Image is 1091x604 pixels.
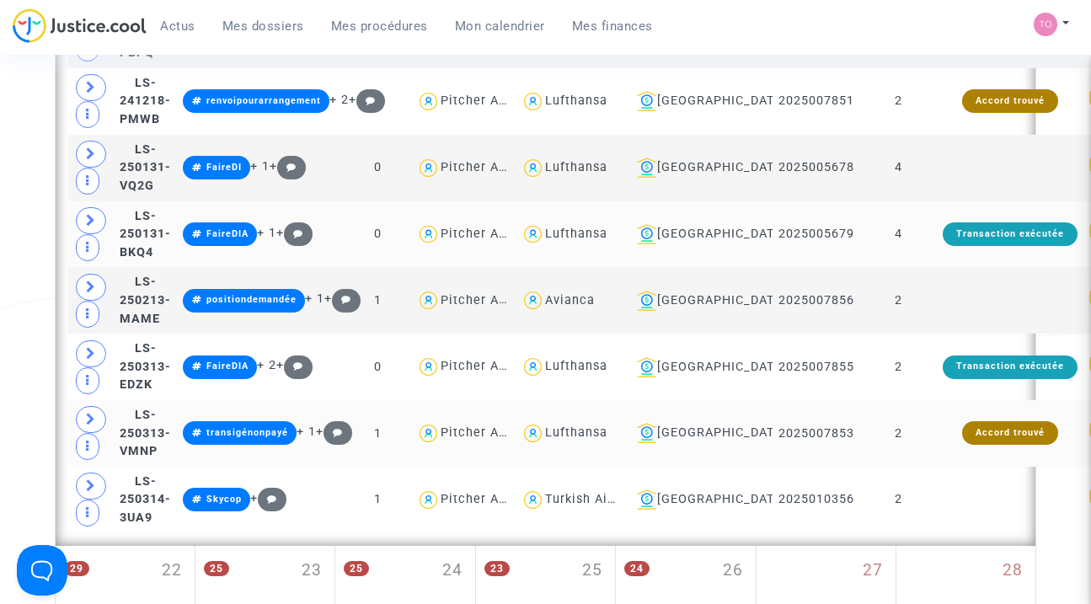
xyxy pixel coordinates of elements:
td: 2025010356 [773,467,860,533]
img: icon-user.svg [521,89,545,114]
span: + [324,291,361,306]
img: icon-user.svg [521,222,545,247]
div: Pitcher Avocat [441,492,533,506]
td: 2025007853 [773,400,860,467]
td: 1 [345,467,410,533]
span: Mon calendrier [455,19,545,34]
span: 22 [162,559,182,583]
span: + [316,425,352,439]
div: Pitcher Avocat [441,425,533,440]
span: + 1 [297,425,316,439]
td: 2025007856 [773,267,860,334]
img: icon-user.svg [416,89,441,114]
span: renvoipourarrangement [206,95,321,106]
td: 2025007855 [773,334,860,400]
span: Mes finances [572,19,653,34]
img: icon-banque.svg [637,91,657,111]
span: LS-250313-VMNP [120,408,171,458]
span: 26 [723,559,743,583]
td: 2 [860,334,937,400]
span: Skycop [206,494,242,505]
div: Lufthansa [545,227,607,241]
td: 2 [860,400,937,467]
img: icon-banque.svg [637,489,657,510]
td: 1 [345,267,410,334]
div: Pitcher Avocat [441,94,533,108]
span: + 1 [250,159,270,174]
span: + [250,491,286,505]
img: fe1f3729a2b880d5091b466bdc4f5af5 [1034,13,1057,36]
div: [GEOGRAPHIC_DATA] [630,291,767,311]
span: + 1 [305,291,324,306]
span: + 2 [329,93,349,107]
td: 4 [860,201,937,268]
img: icon-user.svg [521,355,545,379]
img: icon-user.svg [521,421,545,446]
span: 25 [344,561,369,576]
img: icon-user.svg [521,488,545,512]
span: positiondemandée [206,294,297,305]
span: 24 [624,561,650,576]
iframe: Help Scout Beacon - Open [17,545,67,596]
span: FaireDI [206,162,242,173]
span: 25 [204,561,229,576]
a: Mes finances [559,13,666,39]
span: 25 [582,559,602,583]
div: [GEOGRAPHIC_DATA] [630,489,767,510]
div: Transaction exécutée [943,355,1078,379]
td: 1 [345,400,410,467]
span: 28 [1003,559,1023,583]
td: 2025007851 [773,68,860,135]
span: Mes procédures [331,19,428,34]
span: LS-241218-PMWB [120,76,171,126]
div: Pitcher Avocat [441,293,533,307]
img: icon-user.svg [416,288,441,313]
img: jc-logo.svg [13,8,147,43]
div: [GEOGRAPHIC_DATA] [630,357,767,377]
span: Actus [160,19,195,34]
img: icon-banque.svg [637,291,657,311]
span: FaireDIA [206,228,249,239]
a: Actus [147,13,209,39]
div: Lufthansa [545,94,607,108]
div: Accord trouvé [962,89,1058,113]
div: [GEOGRAPHIC_DATA] [630,91,767,111]
div: Turkish Airlines [545,492,643,506]
img: icon-user.svg [521,156,545,180]
div: Accord trouvé [962,421,1058,445]
div: Lufthansa [545,425,607,440]
td: 2025005678 [773,135,860,201]
td: 2 [860,267,937,334]
span: FaireDIA [206,361,249,371]
div: Lufthansa [545,359,607,373]
span: 23 [484,561,510,576]
span: LS-250213-MAME [120,275,171,325]
span: + [349,93,385,107]
td: 0 [345,135,410,201]
div: [GEOGRAPHIC_DATA] [630,158,767,178]
span: 24 [442,559,463,583]
span: LS-250314-3UA9 [120,474,171,525]
img: icon-banque.svg [637,224,657,244]
div: Transaction exécutée [943,222,1078,246]
a: Mes procédures [318,13,441,39]
span: + [276,226,313,240]
div: Lufthansa [545,160,607,174]
div: Pitcher Avocat [441,227,533,241]
span: + [276,358,313,372]
div: [GEOGRAPHIC_DATA] [630,423,767,443]
span: LS-250313-EDZK [120,341,171,392]
img: icon-banque.svg [637,423,657,443]
span: LS-250131-BKQ4 [120,209,171,259]
img: icon-user.svg [521,288,545,313]
div: Pitcher Avocat [441,359,533,373]
span: 27 [863,559,883,583]
img: icon-user.svg [416,488,441,512]
span: transigénonpayé [206,427,288,438]
td: 0 [345,334,410,400]
div: Pitcher Avocat [441,160,533,174]
span: Mes dossiers [222,19,304,34]
td: 2025005679 [773,201,860,268]
img: icon-banque.svg [637,357,657,377]
span: LS-250131-VQ2G [120,142,171,193]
